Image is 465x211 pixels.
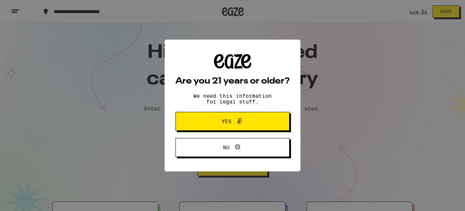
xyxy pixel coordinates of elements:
button: Yes [175,112,290,131]
h2: Are you 21 years or older? [175,77,290,86]
p: We need this information for legal stuff. [187,93,278,105]
button: No [175,138,290,157]
span: Hi. Need any help? [4,5,52,11]
span: Yes [222,119,231,124]
span: No [223,145,230,150]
